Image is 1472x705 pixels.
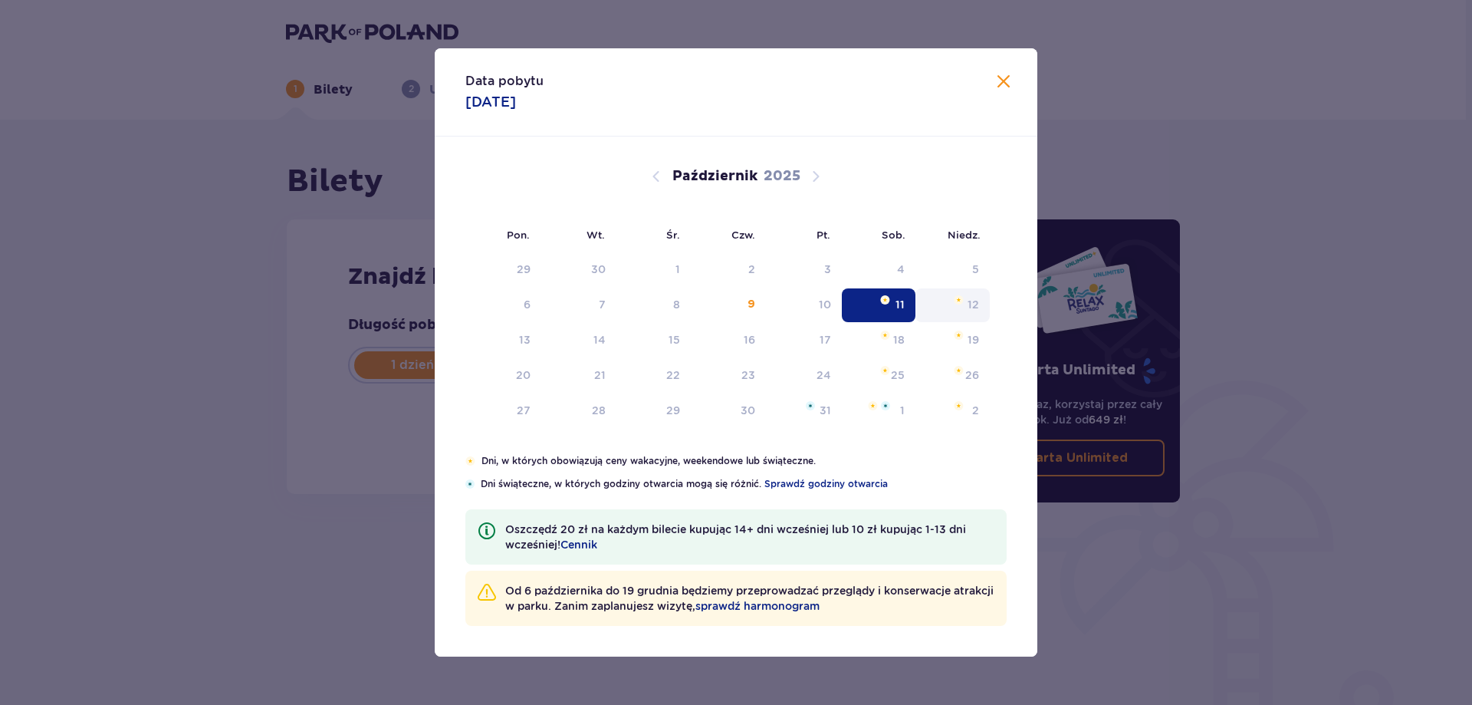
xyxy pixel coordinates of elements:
[880,331,890,340] img: Pomarańczowa gwiazdka
[647,167,665,186] button: Poprzedni miesiąc
[673,297,680,312] div: 8
[915,359,990,393] td: niedziela, 26 października 2025
[465,394,541,428] td: poniedziałek, 27 października 2025
[748,262,755,277] div: 2
[842,324,916,357] td: sobota, 18 października 2025
[691,324,767,357] td: czwartek, 16 października 2025
[616,394,691,428] td: środa, 29 października 2025
[691,288,767,322] td: czwartek, 9 października 2025
[592,403,606,418] div: 28
[675,262,680,277] div: 1
[807,167,825,186] button: Następny miesiąc
[599,297,606,312] div: 7
[994,73,1013,92] button: Zamknij
[881,401,890,410] img: Niebieska gwiazdka
[880,366,890,375] img: Pomarańczowa gwiazdka
[824,262,831,277] div: 3
[616,359,691,393] td: środa, 22 października 2025
[747,297,755,312] div: 9
[586,229,605,241] small: Wt.
[517,403,531,418] div: 27
[465,288,541,322] td: Data niedostępna. poniedziałek, 6 października 2025
[669,332,680,348] div: 15
[616,253,691,287] td: Data niedostępna. środa, 1 października 2025
[517,262,531,277] div: 29
[672,167,757,186] p: Październik
[842,359,916,393] td: sobota, 25 października 2025
[616,324,691,357] td: środa, 15 października 2025
[842,394,916,428] td: sobota, 1 listopada 2025
[880,295,890,305] img: Pomarańczowa gwiazdka
[766,288,842,322] td: piątek, 10 października 2025
[915,288,990,322] td: niedziela, 12 października 2025
[691,394,767,428] td: czwartek, 30 października 2025
[591,262,606,277] div: 30
[524,297,531,312] div: 6
[616,288,691,322] td: Data niedostępna. środa, 8 października 2025
[893,332,905,348] div: 18
[766,359,842,393] td: piątek, 24 października 2025
[820,403,831,418] div: 31
[891,367,905,383] div: 25
[516,367,531,383] div: 20
[895,297,905,312] div: 11
[465,93,516,111] p: [DATE]
[691,359,767,393] td: czwartek, 23 października 2025
[465,359,541,393] td: poniedziałek, 20 października 2025
[505,583,994,614] p: Od 6 października do 19 grudnia będziemy przeprowadzać przeglądy i konserwacje atrakcji w parku. ...
[915,324,990,357] td: niedziela, 19 października 2025
[560,537,597,552] a: Cennik
[666,229,680,241] small: Śr.
[541,359,617,393] td: wtorek, 21 października 2025
[968,332,979,348] div: 19
[948,229,981,241] small: Niedz.
[972,262,979,277] div: 5
[842,288,916,322] td: Data zaznaczona. sobota, 11 października 2025
[465,456,475,466] img: Pomarańczowa gwiazdka
[741,403,755,418] div: 30
[465,324,541,357] td: poniedziałek, 13 października 2025
[666,403,680,418] div: 29
[764,167,800,186] p: 2025
[766,253,842,287] td: Data niedostępna. piątek, 3 października 2025
[764,477,888,491] a: Sprawdź godziny otwarcia
[744,332,755,348] div: 16
[900,403,905,418] div: 1
[842,253,916,287] td: Data niedostępna. sobota, 4 października 2025
[541,324,617,357] td: wtorek, 14 października 2025
[806,401,815,410] img: Niebieska gwiazdka
[819,297,831,312] div: 10
[868,401,878,410] img: Pomarańczowa gwiazdka
[507,229,530,241] small: Pon.
[972,403,979,418] div: 2
[465,479,475,489] img: Niebieska gwiazdka
[968,297,979,312] div: 12
[465,253,541,287] td: Data niedostępna. poniedziałek, 29 września 2025
[481,454,1007,468] p: Dni, w których obowiązują ceny wakacyjne, weekendowe lub świąteczne.
[731,229,755,241] small: Czw.
[816,367,831,383] div: 24
[766,394,842,428] td: piątek, 31 października 2025
[954,366,964,375] img: Pomarańczowa gwiazdka
[954,401,964,410] img: Pomarańczowa gwiazdka
[882,229,905,241] small: Sob.
[897,262,905,277] div: 4
[541,253,617,287] td: Data niedostępna. wtorek, 30 września 2025
[465,73,544,90] p: Data pobytu
[541,288,617,322] td: Data niedostępna. wtorek, 7 października 2025
[505,522,994,552] p: Oszczędź 20 zł na każdym bilecie kupując 14+ dni wcześniej lub 10 zł kupując 1-13 dni wcześniej!
[695,598,820,614] a: sprawdź harmonogram
[691,253,767,287] td: Data niedostępna. czwartek, 2 października 2025
[954,331,964,340] img: Pomarańczowa gwiazdka
[594,367,606,383] div: 21
[954,295,964,305] img: Pomarańczowa gwiazdka
[519,332,531,348] div: 13
[816,229,830,241] small: Pt.
[741,367,755,383] div: 23
[915,394,990,428] td: niedziela, 2 listopada 2025
[820,332,831,348] div: 17
[965,367,979,383] div: 26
